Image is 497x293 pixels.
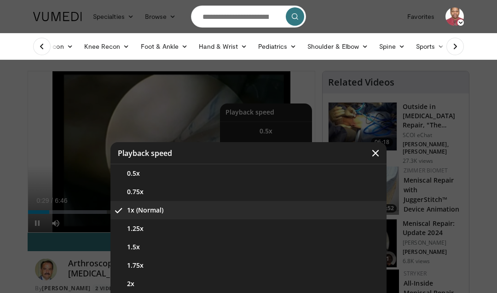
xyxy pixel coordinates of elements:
button: 0.5x [110,164,387,183]
img: VuMedi Logo [33,12,82,21]
a: Spine [374,37,410,56]
a: Browse [139,7,182,26]
input: Search topics, interventions [191,6,306,28]
img: Avatar [445,7,464,26]
a: Foot & Ankle [135,37,194,56]
button: 1.25x [110,219,387,238]
a: Knee Recon [79,37,135,56]
a: Hand & Wrist [193,37,253,56]
video-js: Video Player [28,71,315,232]
a: Shoulder & Elbow [302,37,374,56]
a: Sports [410,37,450,56]
p: Playback speed [118,149,172,157]
a: Pediatrics [253,37,302,56]
button: 1x (Normal) [110,201,387,219]
button: 0.75x [110,183,387,201]
a: Specialties [87,7,139,26]
a: Favorites [402,7,440,26]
